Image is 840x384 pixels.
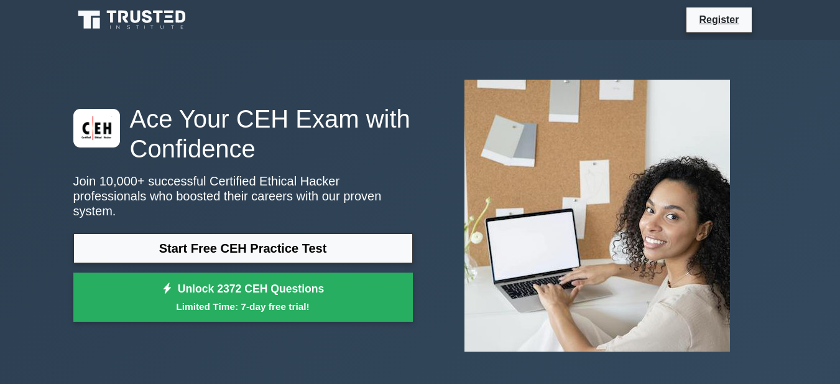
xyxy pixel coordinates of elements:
[89,299,397,314] small: Limited Time: 7-day free trial!
[73,174,413,218] p: Join 10,000+ successful Certified Ethical Hacker professionals who boosted their careers with our...
[691,12,746,27] a: Register
[73,273,413,322] a: Unlock 2372 CEH QuestionsLimited Time: 7-day free trial!
[73,104,413,164] h1: Ace Your CEH Exam with Confidence
[73,233,413,263] a: Start Free CEH Practice Test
